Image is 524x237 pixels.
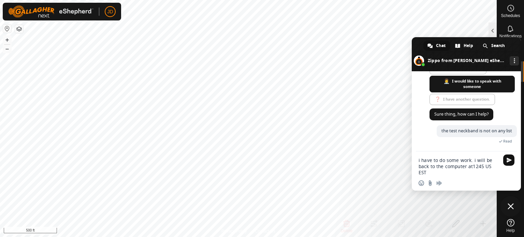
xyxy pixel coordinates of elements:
div: More channels [510,56,519,65]
div: Close chat [500,196,521,217]
span: Read [503,139,512,144]
span: the test neckband is not on any list [441,128,512,134]
span: Schedules [501,14,520,18]
a: Privacy Policy [221,228,247,234]
button: + [3,36,11,44]
span: JD [107,8,113,15]
div: Help [451,41,478,51]
span: Send [503,154,514,166]
span: Notifications [499,34,522,38]
img: Gallagher Logo [8,5,93,18]
button: Map Layers [15,25,23,33]
span: Sure thing, how can I help? [434,111,489,117]
span: Help [464,41,473,51]
button: Reset Map [3,25,11,33]
textarea: Compose your message... [419,157,499,176]
button: – [3,45,11,53]
span: Insert an emoji [419,180,424,186]
div: Chat [423,41,450,51]
a: Contact Us [255,228,275,234]
span: Search [491,41,505,51]
div: Search [479,41,510,51]
span: Send a file [427,180,433,186]
a: Help [497,216,524,235]
span: Chat [436,41,446,51]
span: Audio message [436,180,442,186]
span: Help [506,228,515,233]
